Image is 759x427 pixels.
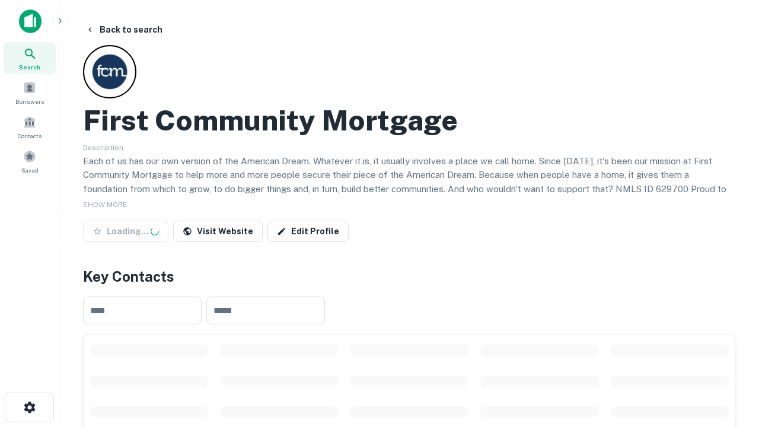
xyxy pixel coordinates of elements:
a: Contacts [4,111,56,143]
span: Borrowers [15,97,44,106]
img: capitalize-icon.png [19,9,42,33]
a: Visit Website [173,221,263,242]
span: Saved [21,165,39,175]
a: Borrowers [4,77,56,109]
span: Description [83,144,123,152]
button: Back to search [81,19,167,40]
h4: Key Contacts [83,266,735,287]
a: Saved [4,145,56,177]
h2: First Community Mortgage [83,103,458,138]
span: SHOW MORE [83,200,127,209]
p: Each of us has our own version of the American Dream. Whatever it is, it usually involves a place... [83,154,735,210]
span: Search [19,62,40,72]
span: Contacts [18,131,42,141]
a: Search [4,42,56,74]
iframe: Chat Widget [700,332,759,389]
a: Edit Profile [267,221,349,242]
